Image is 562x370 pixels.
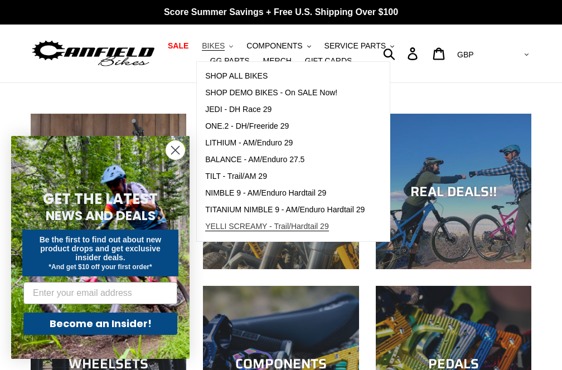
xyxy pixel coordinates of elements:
[23,282,177,304] input: Enter your email address
[31,38,156,69] img: Canfield Bikes
[197,168,373,185] a: TILT - Trail/AM 29
[205,138,293,148] span: LITHIUM - AM/Enduro 29
[205,105,272,114] span: JEDI - DH Race 29
[205,121,289,131] span: ONE.2 - DH/Freeride 29
[197,152,373,168] a: BALANCE - AM/Enduro 27.5
[196,38,239,53] button: BIKES
[258,53,297,69] a: MERCH
[43,189,158,209] span: GET THE LATEST
[197,68,373,85] a: SHOP ALL BIKES
[202,41,225,51] span: BIKES
[23,313,177,335] button: Become an Insider!
[197,218,373,235] a: YELLI SCREAMY - Trail/Hardtail 29
[40,235,162,262] span: Be the first to find out about new product drops and get exclusive insider deals.
[197,202,373,218] a: TITANIUM NIMBLE 9 - AM/Enduro Hardtail 29
[205,88,337,98] span: SHOP DEMO BIKES - On SALE Now!
[205,155,304,164] span: BALANCE - AM/Enduro 27.5
[319,38,400,53] button: SERVICE PARTS
[205,205,365,215] span: TITANIUM NIMBLE 9 - AM/Enduro Hardtail 29
[197,185,373,202] a: NIMBLE 9 - AM/Enduro Hardtail 29
[197,85,373,101] a: SHOP DEMO BIKES - On SALE Now!
[376,183,531,199] div: REAL DEALS!!
[205,53,255,69] a: GG PARTS
[210,56,250,66] span: GG PARTS
[241,38,316,53] button: COMPONENTS
[324,41,386,51] span: SERVICE PARTS
[205,222,329,231] span: YELLI SCREAMY - Trail/Hardtail 29
[299,53,358,69] a: GIFT CARDS
[49,263,152,271] span: *And get $10 off your first order*
[263,56,292,66] span: MERCH
[197,135,373,152] a: LITHIUM - AM/Enduro 29
[197,101,373,118] a: JEDI - DH Race 29
[31,114,186,269] a: NEW BIKES
[205,71,268,81] span: SHOP ALL BIKES
[168,41,188,51] span: SALE
[376,114,531,269] a: REAL DEALS!!
[197,118,373,135] a: ONE.2 - DH/Freeride 29
[46,207,156,225] span: NEWS AND DEALS
[246,41,302,51] span: COMPONENTS
[305,56,352,66] span: GIFT CARDS
[205,188,326,198] span: NIMBLE 9 - AM/Enduro Hardtail 29
[205,172,267,181] span: TILT - Trail/AM 29
[162,38,194,53] a: SALE
[166,140,185,160] button: Close dialog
